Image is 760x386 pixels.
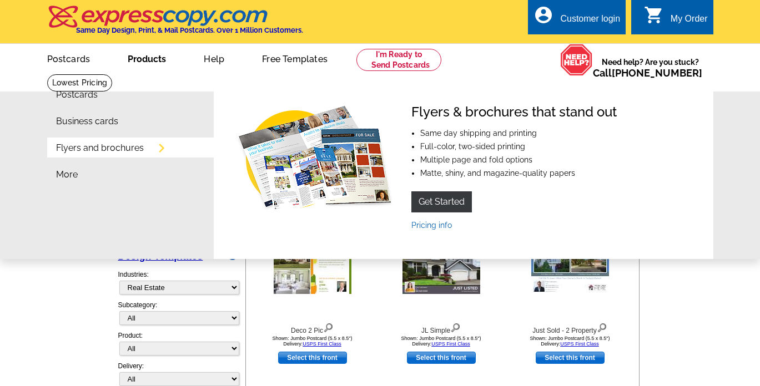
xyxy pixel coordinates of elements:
div: Shown: Jumbo Postcard (5.5 x 8.5") Delivery: [251,336,374,347]
div: Industries: [118,264,238,300]
a: Products [110,45,184,71]
a: Free Templates [244,45,345,71]
img: Just Sold - 2 Property [531,244,609,294]
img: view design details [323,321,334,333]
h4: Same Day Design, Print, & Mail Postcards. Over 1 Million Customers. [76,26,303,34]
img: help [560,44,593,76]
div: JL Simple [380,321,502,336]
a: account_circle Customer login [533,12,620,26]
div: Subcategory: [118,300,238,331]
a: Help [186,45,242,71]
i: shopping_cart [644,5,664,25]
div: My Order [671,14,708,29]
span: Need help? Are you stuck? [593,57,708,79]
a: Same Day Design, Print, & Mail Postcards. Over 1 Million Customers. [47,13,303,34]
a: use this design [536,352,605,364]
div: Customer login [560,14,620,29]
img: JL Simple [402,244,480,294]
a: Flyers and brochures [56,144,144,153]
a: Postcards [56,90,98,99]
li: Multiple page and fold options [420,156,617,164]
i: account_circle [533,5,553,25]
li: Full-color, two-sided printing [420,143,617,150]
a: use this design [278,352,347,364]
div: Just Sold - 2 Property [509,321,631,336]
div: Product: [118,331,238,361]
li: Same day shipping and printing [420,129,617,137]
a: USPS First Class [431,341,470,347]
div: Deco 2 Pic [251,321,374,336]
img: view design details [597,321,607,333]
a: [PHONE_NUMBER] [612,67,702,79]
a: USPS First Class [303,341,341,347]
img: Flyers & brochures that stand out [234,104,394,215]
li: Matte, shiny, and magazine-quality papers [420,169,617,177]
div: Shown: Jumbo Postcard (5.5 x 8.5") Delivery: [380,336,502,347]
a: shopping_cart My Order [644,12,708,26]
img: view design details [450,321,461,333]
img: Deco 2 Pic [274,244,351,294]
h4: Flyers & brochures that stand out [411,104,617,120]
a: Business cards [56,117,118,126]
a: More [56,170,78,179]
a: use this design [407,352,476,364]
a: Pricing info [411,221,452,230]
span: Call [593,67,702,79]
a: Design Templates [118,251,203,262]
div: Shown: Jumbo Postcard (5.5 x 8.5") Delivery: [509,336,631,347]
a: Postcards [29,45,108,71]
a: Get Started [411,191,472,212]
a: USPS First Class [560,341,599,347]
